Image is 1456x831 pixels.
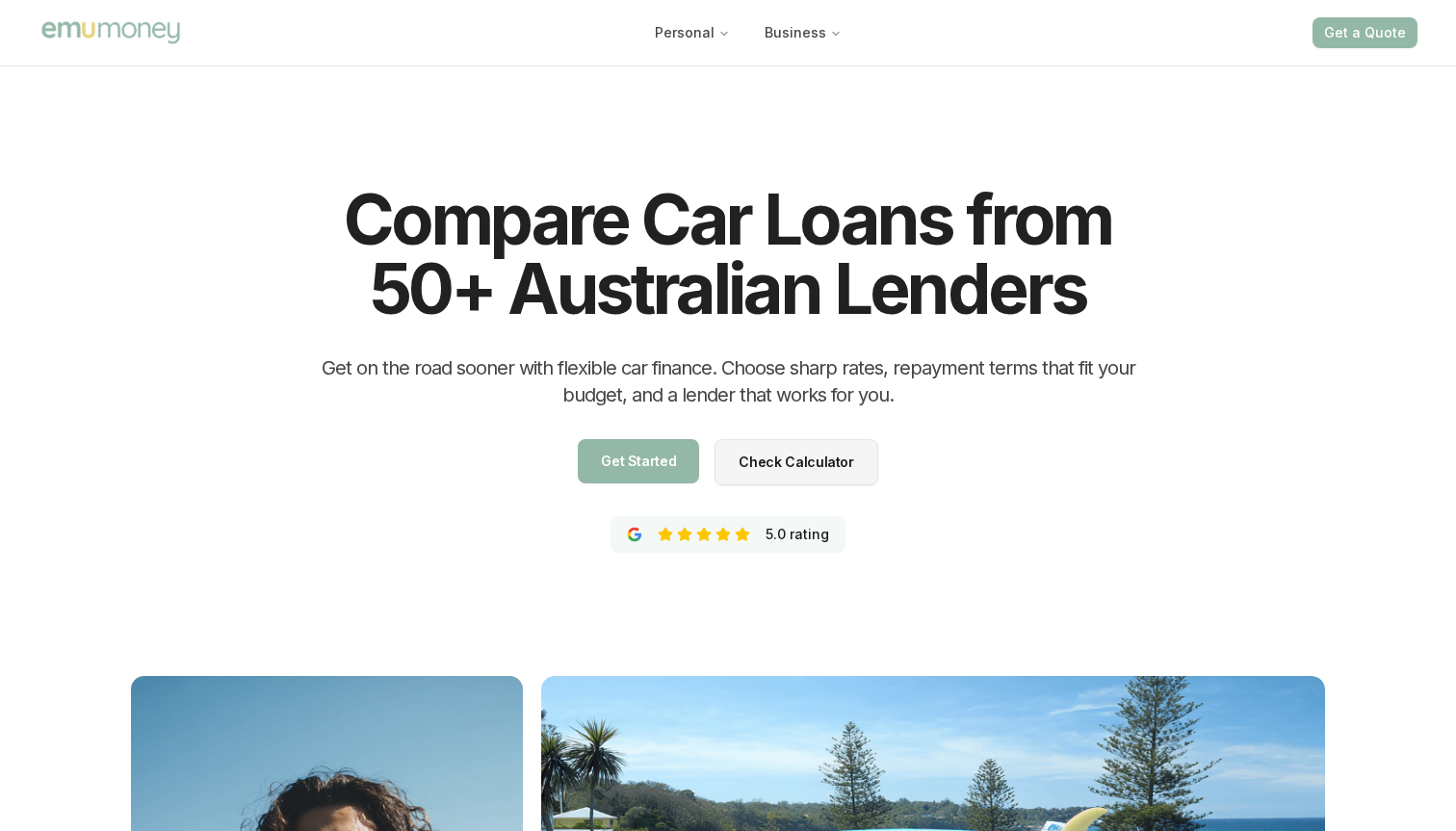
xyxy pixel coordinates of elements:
button: Get a Quote [1313,17,1417,48]
p: 5.0 rating [766,525,829,544]
a: Check Calculator [715,439,877,485]
button: Personal [639,15,745,50]
span: Check Calculator [739,455,853,469]
h2: Get on the road sooner with flexible car finance. Choose sharp rates, repayment terms that fit yo... [297,354,1159,408]
img: Emu Money 5 star verified Google Reviews [627,527,642,542]
h1: Compare Car Loans from 50+ Australian Lenders [297,185,1159,324]
button: Business [749,15,857,50]
span: Get Started [601,454,676,468]
a: Get Started [578,439,699,483]
img: Emu Money [39,18,183,46]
